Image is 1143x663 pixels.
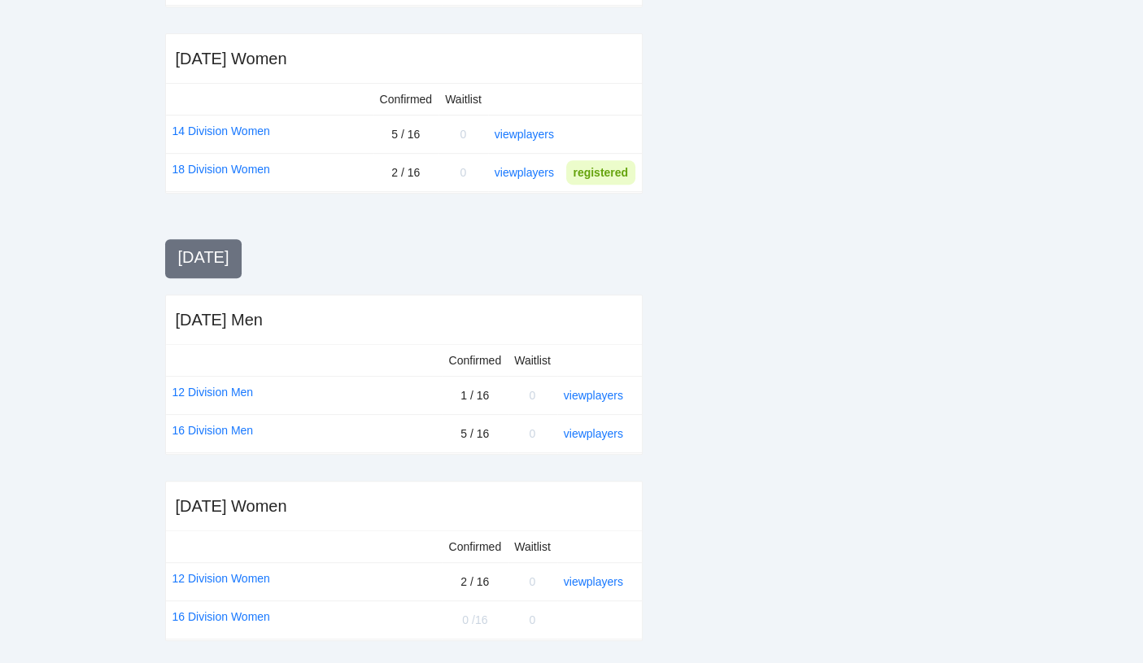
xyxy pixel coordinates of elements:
[529,427,535,440] span: 0
[495,166,554,179] a: view players
[172,122,270,140] a: 14 Division Women
[462,613,487,626] span: 0 / 16
[529,575,535,588] span: 0
[172,569,270,587] a: 12 Division Women
[449,538,502,556] div: Confirmed
[449,351,502,369] div: Confirmed
[176,495,287,517] div: [DATE] Women
[460,128,466,141] span: 0
[178,248,229,266] span: [DATE]
[564,575,623,588] a: view players
[445,90,482,108] div: Waitlist
[571,164,630,181] div: registered
[514,351,551,369] div: Waitlist
[514,538,551,556] div: Waitlist
[529,389,535,402] span: 0
[443,415,508,453] td: 5 / 16
[380,90,433,108] div: Confirmed
[172,608,270,626] a: 16 Division Women
[172,421,254,439] a: 16 Division Men
[176,308,263,331] div: [DATE] Men
[443,377,508,415] td: 1 / 16
[564,427,623,440] a: view players
[176,47,287,70] div: [DATE] Women
[564,389,623,402] a: view players
[172,383,254,401] a: 12 Division Men
[529,613,535,626] span: 0
[495,128,554,141] a: view players
[373,154,439,192] td: 2 / 16
[172,160,270,178] a: 18 Division Women
[373,116,439,154] td: 5 / 16
[443,563,508,601] td: 2 / 16
[460,166,466,179] span: 0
